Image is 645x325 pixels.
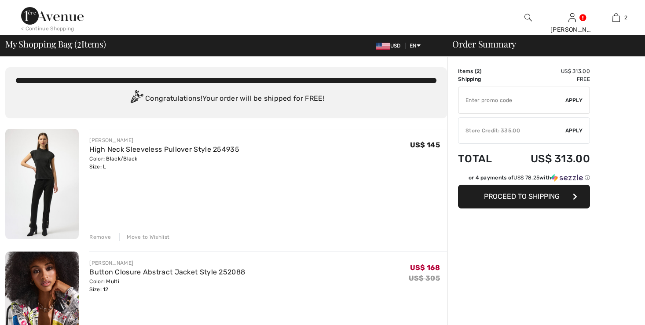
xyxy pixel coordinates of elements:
[89,233,111,241] div: Remove
[458,87,565,113] input: Promo code
[524,12,532,23] img: search the website
[568,12,576,23] img: My Info
[89,145,239,153] a: High Neck Sleeveless Pullover Style 254935
[21,25,74,33] div: < Continue Shopping
[442,40,640,48] div: Order Summary
[484,192,560,201] span: Proceed to Shipping
[89,155,239,171] div: Color: Black/Black Size: L
[119,233,169,241] div: Move to Wishlist
[5,40,106,48] span: My Shopping Bag ( Items)
[513,175,539,181] span: US$ 78.25
[458,127,565,135] div: Store Credit: 335.00
[551,174,583,182] img: Sezzle
[410,141,440,149] span: US$ 145
[624,14,627,22] span: 2
[89,259,245,267] div: [PERSON_NAME]
[506,75,590,83] td: Free
[16,90,436,108] div: Congratulations! Your order will be shipped for FREE!
[476,68,480,74] span: 2
[89,136,239,144] div: [PERSON_NAME]
[565,96,583,104] span: Apply
[376,43,390,50] img: US Dollar
[469,174,590,182] div: or 4 payments of with
[458,144,506,174] td: Total
[128,90,145,108] img: Congratulation2.svg
[565,127,583,135] span: Apply
[568,13,576,22] a: Sign In
[89,278,245,293] div: Color: Multi Size: 12
[506,67,590,75] td: US$ 313.00
[458,174,590,185] div: or 4 payments ofUS$ 78.25withSezzle Click to learn more about Sezzle
[550,25,594,34] div: [PERSON_NAME]
[89,268,245,276] a: Button Closure Abstract Jacket Style 252088
[409,274,440,282] s: US$ 305
[376,43,404,49] span: USD
[21,7,84,25] img: 1ère Avenue
[612,12,620,23] img: My Bag
[594,12,638,23] a: 2
[458,75,506,83] td: Shipping
[410,43,421,49] span: EN
[506,144,590,174] td: US$ 313.00
[410,263,440,272] span: US$ 168
[77,37,81,49] span: 2
[5,129,79,239] img: High Neck Sleeveless Pullover Style 254935
[458,67,506,75] td: Items ( )
[458,185,590,208] button: Proceed to Shipping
